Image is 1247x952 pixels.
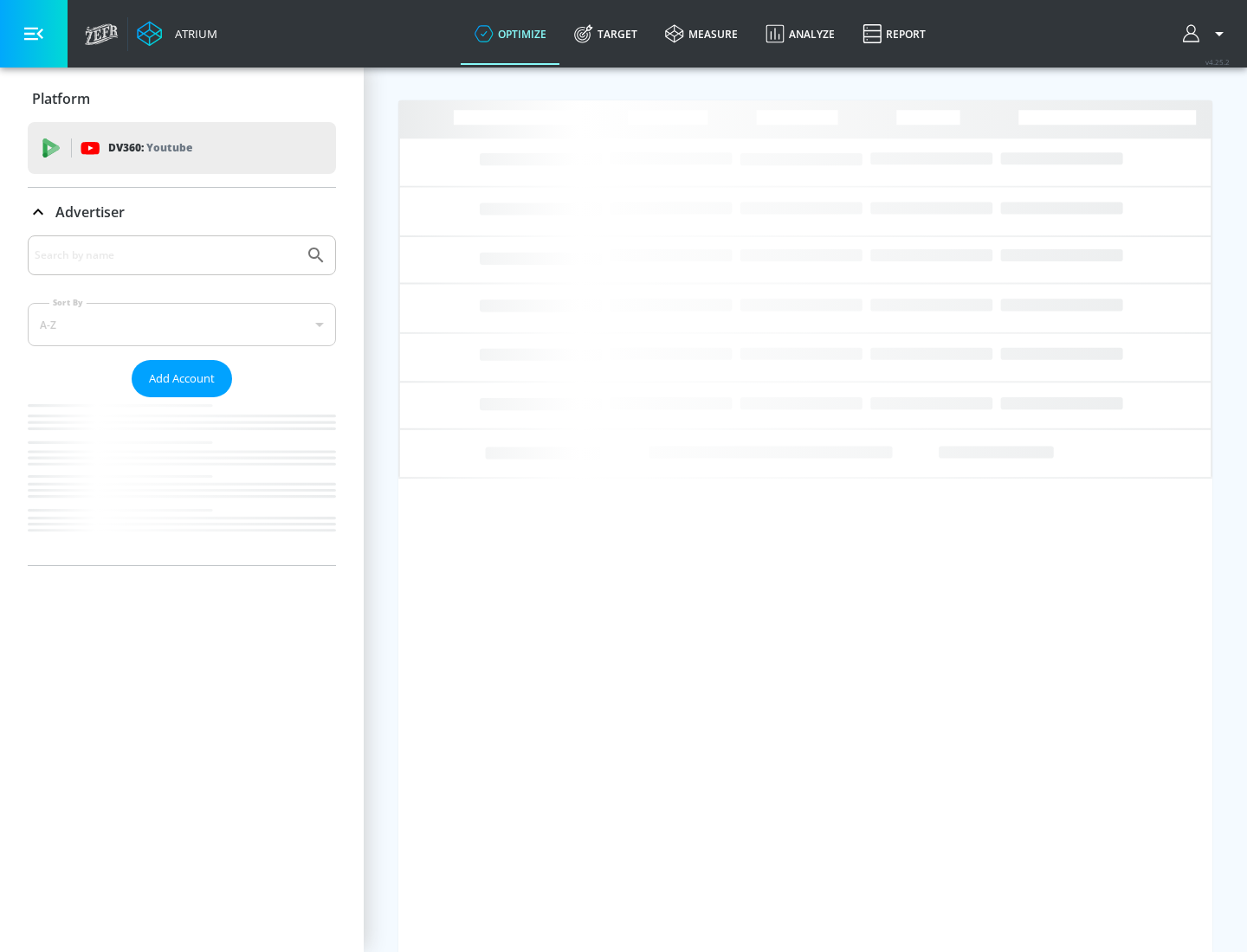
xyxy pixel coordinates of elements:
div: Atrium [168,26,217,42]
div: DV360: Youtube [28,122,336,174]
p: Platform [32,89,90,108]
input: Search by name [35,244,297,267]
nav: list of Advertiser [28,397,336,565]
span: Add Account [149,369,215,389]
div: Advertiser [28,188,336,236]
p: DV360: [108,138,192,158]
a: Report [849,3,940,65]
button: Add Account [132,360,232,397]
div: Platform [28,74,336,123]
div: Advertiser [28,235,336,565]
a: Target [560,3,651,65]
div: A-Z [28,303,336,346]
span: v 4.25.2 [1205,57,1230,67]
label: Sort By [49,297,87,308]
a: Atrium [137,21,217,47]
p: Advertiser [55,203,125,222]
a: measure [651,3,752,65]
p: Youtube [146,138,192,157]
a: optimize [461,3,560,65]
a: Analyze [752,3,849,65]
